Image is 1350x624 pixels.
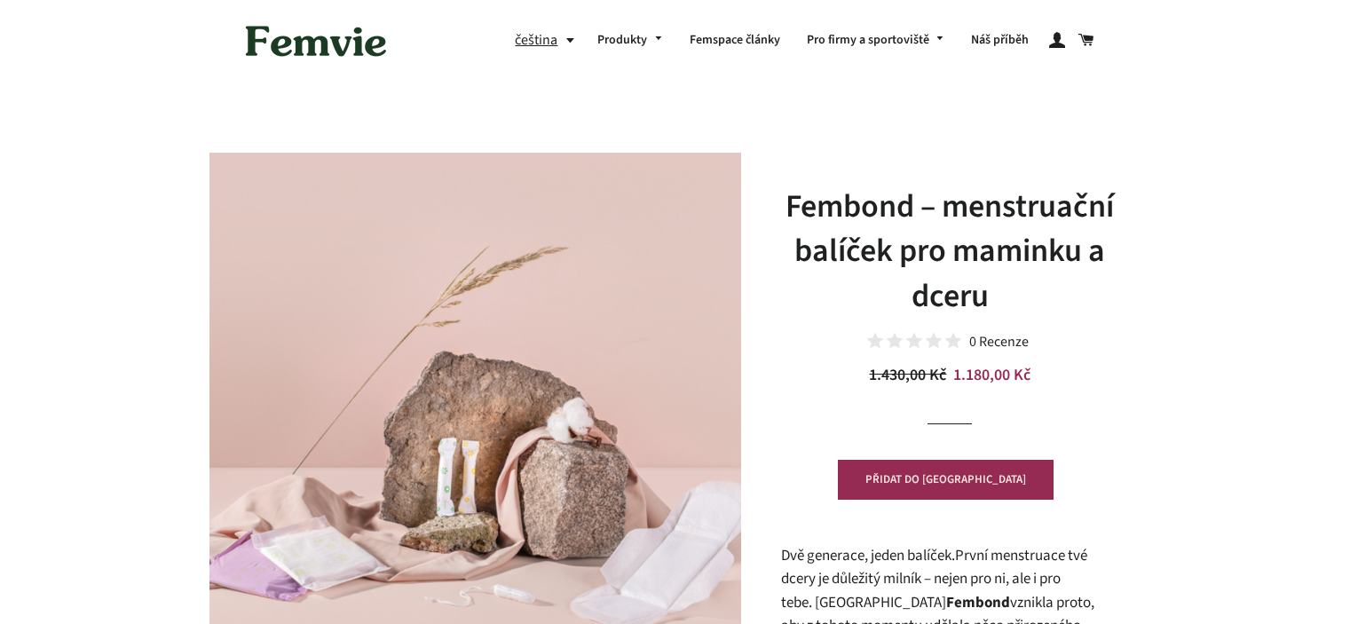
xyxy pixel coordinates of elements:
[793,18,959,64] a: Pro firmy a sportoviště
[676,18,793,64] a: Femspace články
[584,18,676,64] a: Produkty
[838,460,1054,499] button: PŘIDAT DO [GEOGRAPHIC_DATA]
[236,13,396,68] img: Femvie
[946,592,1010,613] strong: Fembond
[869,363,951,388] span: 1.430,00 Kč
[781,185,1118,319] h1: Fembond – menstruační balíček pro maminku a dceru
[865,471,1026,487] span: PŘIDAT DO [GEOGRAPHIC_DATA]
[958,18,1042,64] a: Náš příběh
[969,336,1029,348] div: 0 Recenze
[515,28,584,52] button: čeština
[953,364,1030,386] span: 1.180,00 Kč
